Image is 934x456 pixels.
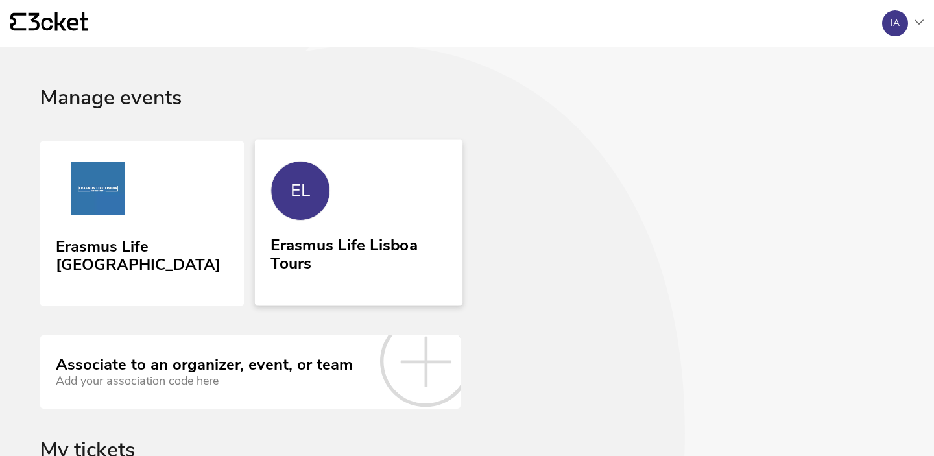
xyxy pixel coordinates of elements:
a: Erasmus Life Lisboa Erasmus Life [GEOGRAPHIC_DATA] [40,141,244,306]
a: EL Erasmus Life Lisboa Tours [255,139,462,305]
div: Add your association code here [56,374,353,388]
div: Erasmus Life Lisboa Tours [270,231,446,272]
div: Erasmus Life [GEOGRAPHIC_DATA] [56,233,228,274]
a: {' '} [10,12,88,34]
g: {' '} [10,13,26,31]
a: Associate to an organizer, event, or team Add your association code here [40,335,461,408]
div: IA [891,18,900,29]
div: EL [291,181,310,200]
img: Erasmus Life Lisboa [56,162,140,221]
div: Associate to an organizer, event, or team [56,356,353,374]
div: Manage events [40,86,894,141]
